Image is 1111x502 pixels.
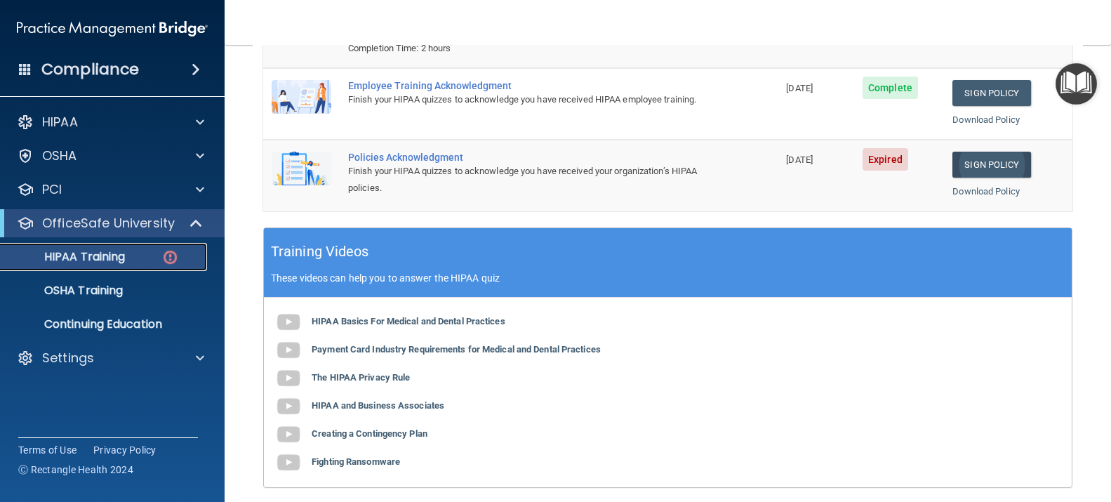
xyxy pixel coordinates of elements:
a: OSHA [17,147,204,164]
a: Sign Policy [952,152,1030,178]
iframe: Drift Widget Chat Controller [868,420,1094,476]
h5: Training Videos [271,239,369,264]
div: Completion Time: 2 hours [348,40,707,57]
span: Ⓒ Rectangle Health 2024 [18,463,133,477]
a: Download Policy [952,114,1020,125]
b: Fighting Ransomware [312,456,400,467]
div: Finish your HIPAA quizzes to acknowledge you have received your organization’s HIPAA policies. [348,163,707,197]
b: Payment Card Industry Requirements for Medical and Dental Practices [312,344,601,355]
img: gray_youtube_icon.38fcd6cc.png [274,364,302,392]
a: Download Policy [952,186,1020,197]
p: HIPAA Training [9,250,125,264]
img: gray_youtube_icon.38fcd6cc.png [274,308,302,336]
p: These videos can help you to answer the HIPAA quiz [271,272,1065,284]
b: HIPAA Basics For Medical and Dental Practices [312,316,505,326]
img: gray_youtube_icon.38fcd6cc.png [274,421,302,449]
img: gray_youtube_icon.38fcd6cc.png [274,392,302,421]
a: Privacy Policy [93,443,157,457]
p: HIPAA [42,114,78,131]
span: [DATE] [786,83,813,93]
span: Complete [863,77,918,99]
p: OfficeSafe University [42,215,175,232]
a: OfficeSafe University [17,215,204,232]
span: Expired [863,148,908,171]
button: Open Resource Center [1056,63,1097,105]
p: Settings [42,350,94,366]
a: HIPAA [17,114,204,131]
div: Policies Acknowledgment [348,152,707,163]
a: Terms of Use [18,443,76,457]
img: gray_youtube_icon.38fcd6cc.png [274,336,302,364]
b: HIPAA and Business Associates [312,400,444,411]
h4: Compliance [41,60,139,79]
p: OSHA [42,147,77,164]
div: Finish your HIPAA quizzes to acknowledge you have received HIPAA employee training. [348,91,707,108]
img: PMB logo [17,15,208,43]
img: gray_youtube_icon.38fcd6cc.png [274,449,302,477]
b: The HIPAA Privacy Rule [312,372,410,383]
b: Creating a Contingency Plan [312,428,427,439]
p: PCI [42,181,62,198]
a: PCI [17,181,204,198]
img: danger-circle.6113f641.png [161,249,179,266]
p: Continuing Education [9,317,201,331]
span: [DATE] [786,154,813,165]
div: Employee Training Acknowledgment [348,80,707,91]
p: OSHA Training [9,284,123,298]
a: Settings [17,350,204,366]
a: Sign Policy [952,80,1030,106]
